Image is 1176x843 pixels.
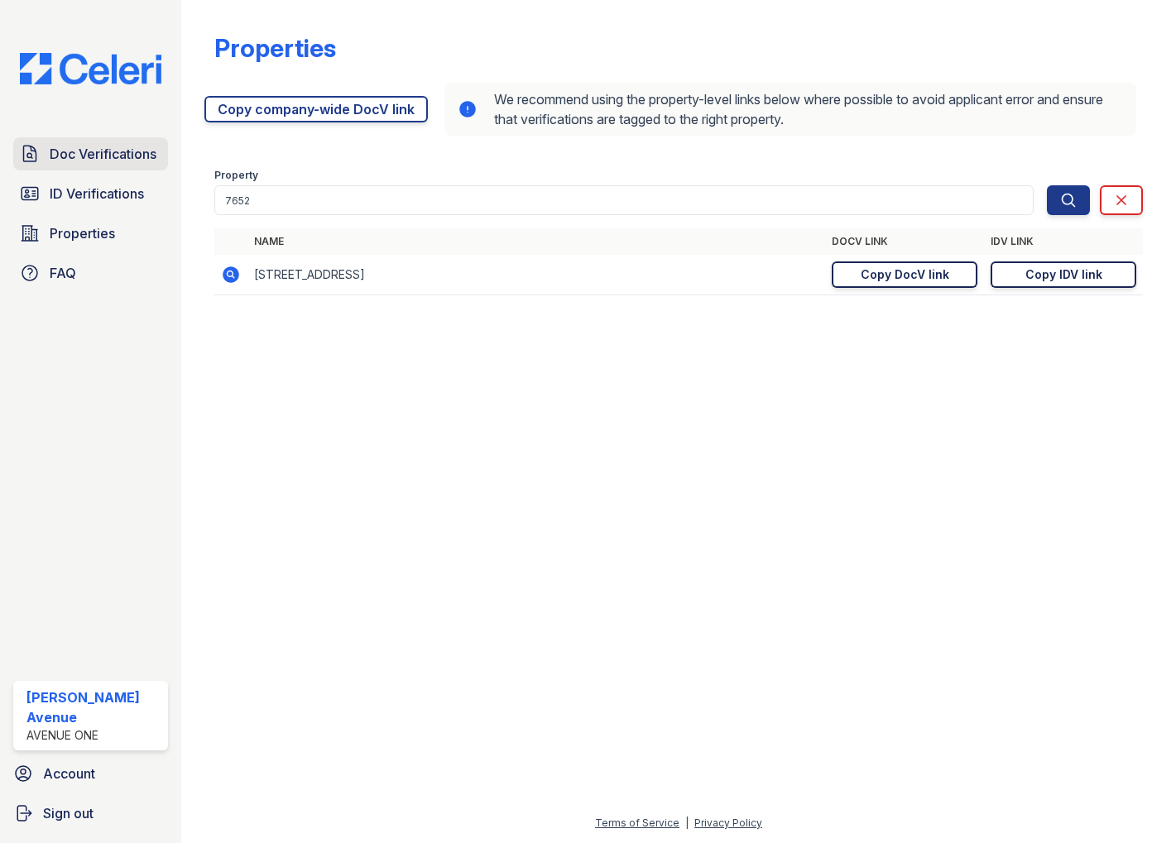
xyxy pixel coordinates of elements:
[50,223,115,243] span: Properties
[43,764,95,783] span: Account
[50,144,156,164] span: Doc Verifications
[50,184,144,204] span: ID Verifications
[984,228,1143,255] th: IDV Link
[1025,266,1102,283] div: Copy IDV link
[13,137,168,170] a: Doc Verifications
[595,817,679,829] a: Terms of Service
[832,261,977,288] a: Copy DocV link
[50,263,76,283] span: FAQ
[13,256,168,290] a: FAQ
[685,817,689,829] div: |
[7,797,175,830] a: Sign out
[43,803,94,823] span: Sign out
[214,33,336,63] div: Properties
[214,185,1034,215] input: Search by property name or address
[13,177,168,210] a: ID Verifications
[13,217,168,250] a: Properties
[694,817,762,829] a: Privacy Policy
[204,96,428,122] a: Copy company-wide DocV link
[991,261,1136,288] a: Copy IDV link
[444,83,1136,136] div: We recommend using the property-level links below where possible to avoid applicant error and ens...
[214,169,258,182] label: Property
[247,228,825,255] th: Name
[825,228,984,255] th: DocV Link
[26,727,161,744] div: Avenue One
[7,53,175,84] img: CE_Logo_Blue-a8612792a0a2168367f1c8372b55b34899dd931a85d93a1a3d3e32e68fde9ad4.png
[247,255,825,295] td: [STREET_ADDRESS]
[861,266,949,283] div: Copy DocV link
[7,757,175,790] a: Account
[26,687,161,727] div: [PERSON_NAME] Avenue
